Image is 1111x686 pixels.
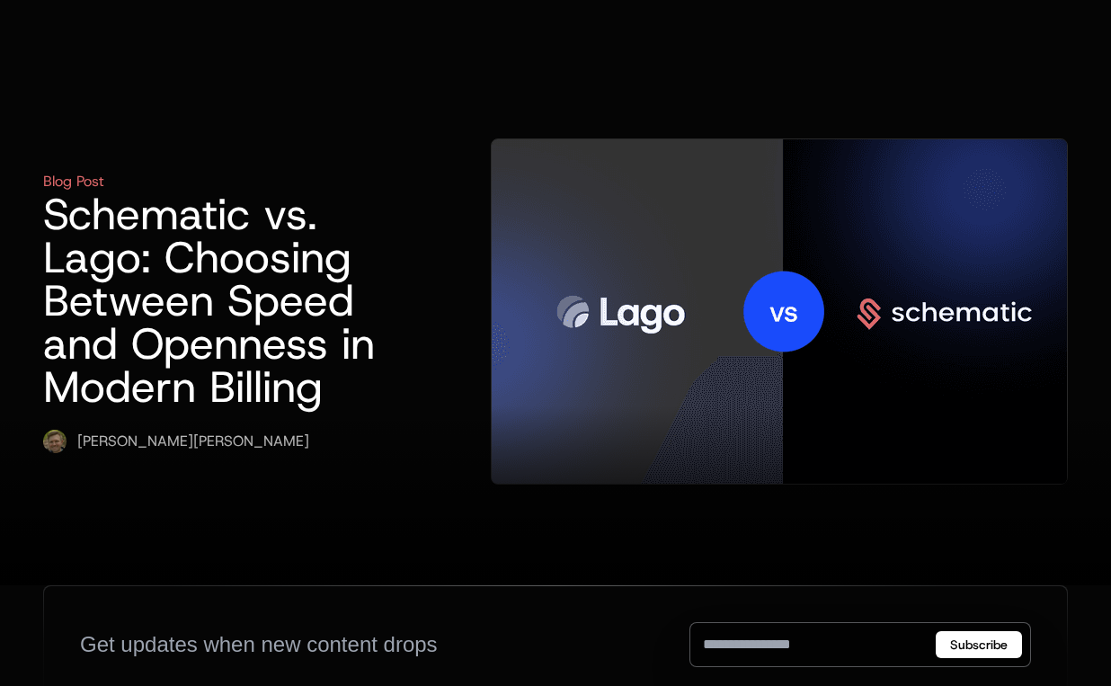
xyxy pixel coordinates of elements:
[936,631,1022,658] button: Subscribe
[492,139,1067,484] img: Schematic Vs. Lago
[43,171,104,192] div: Blog Post
[43,192,376,408] h1: Schematic vs. Lago: Choosing Between Speed and Openness in Modern Billing
[43,138,1068,485] a: Blog PostSchematic vs. Lago: Choosing Between Speed and Openness in Modern BillingRyan Echternach...
[80,630,438,659] div: Get updates when new content drops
